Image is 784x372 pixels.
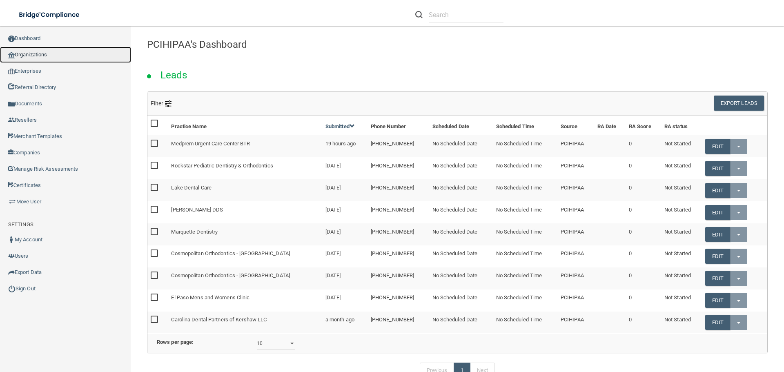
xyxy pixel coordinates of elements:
[8,269,15,276] img: icon-export.b9366987.png
[151,100,171,107] span: Filter
[705,249,730,264] a: Edit
[557,201,594,223] td: PCIHIPAA
[594,116,626,135] th: RA Date
[367,116,429,135] th: Phone Number
[322,135,367,157] td: 19 hours ago
[157,339,194,345] b: Rows per page:
[429,135,493,157] td: No Scheduled Date
[626,223,661,245] td: 0
[705,161,730,176] a: Edit
[367,223,429,245] td: [PHONE_NUMBER]
[168,290,322,312] td: El Paso Mens and Womens Clinic
[165,100,171,107] img: icon-filter@2x.21656d0b.png
[626,201,661,223] td: 0
[557,135,594,157] td: PCIHIPAA
[8,198,16,206] img: briefcase.64adab9b.png
[493,245,557,267] td: No Scheduled Time
[626,157,661,179] td: 0
[705,227,730,242] a: Edit
[322,157,367,179] td: [DATE]
[367,267,429,290] td: [PHONE_NUMBER]
[8,220,33,229] label: SETTINGS
[705,293,730,308] a: Edit
[626,179,661,201] td: 0
[493,135,557,157] td: No Scheduled Time
[493,223,557,245] td: No Scheduled Time
[322,179,367,201] td: [DATE]
[168,312,322,333] td: Carolina Dental Partners of Kershaw LLC
[429,179,493,201] td: No Scheduled Date
[325,123,355,129] a: Submitted
[429,245,493,267] td: No Scheduled Date
[661,179,702,201] td: Not Started
[626,116,661,135] th: RA Score
[661,267,702,290] td: Not Started
[626,135,661,157] td: 0
[8,101,15,107] img: icon-documents.8dae5593.png
[661,245,702,267] td: Not Started
[168,179,322,201] td: Lake Dental Care
[322,267,367,290] td: [DATE]
[557,157,594,179] td: PCIHIPAA
[322,312,367,333] td: a month ago
[8,253,15,259] img: icon-users.e205127d.png
[429,223,493,245] td: No Scheduled Date
[626,312,661,333] td: 0
[367,179,429,201] td: [PHONE_NUMBER]
[705,271,730,286] a: Edit
[168,245,322,267] td: Cosmopolitan Orthodontics - [GEOGRAPHIC_DATA]
[557,267,594,290] td: PCIHIPAA
[661,223,702,245] td: Not Started
[12,7,87,23] img: bridge_compliance_login_screen.278c3ca4.svg
[367,201,429,223] td: [PHONE_NUMBER]
[168,116,322,135] th: Practice Name
[8,69,15,74] img: enterprise.0d942306.png
[626,290,661,312] td: 0
[557,245,594,267] td: PCIHIPAA
[429,7,503,22] input: Search
[714,96,764,111] button: Export Leads
[8,117,15,123] img: ic_reseller.de258add.png
[168,223,322,245] td: Marquette Dentistry
[322,245,367,267] td: [DATE]
[557,179,594,201] td: PCIHIPAA
[367,245,429,267] td: [PHONE_NUMBER]
[8,236,15,243] img: ic_user_dark.df1a06c3.png
[661,116,702,135] th: RA status
[705,205,730,220] a: Edit
[152,64,196,87] h2: Leads
[8,285,16,292] img: ic_power_dark.7ecde6b1.png
[168,201,322,223] td: [PERSON_NAME] DDS
[8,52,15,58] img: organization-icon.f8decf85.png
[429,201,493,223] td: No Scheduled Date
[322,290,367,312] td: [DATE]
[557,290,594,312] td: PCIHIPAA
[493,290,557,312] td: No Scheduled Time
[626,245,661,267] td: 0
[661,157,702,179] td: Not Started
[429,290,493,312] td: No Scheduled Date
[557,223,594,245] td: PCIHIPAA
[367,135,429,157] td: [PHONE_NUMBER]
[493,201,557,223] td: No Scheduled Time
[429,312,493,333] td: No Scheduled Date
[661,201,702,223] td: Not Started
[8,36,15,42] img: ic_dashboard_dark.d01f4a41.png
[367,290,429,312] td: [PHONE_NUMBER]
[493,312,557,333] td: No Scheduled Time
[429,267,493,290] td: No Scheduled Date
[705,315,730,330] a: Edit
[367,157,429,179] td: [PHONE_NUMBER]
[705,139,730,154] a: Edit
[168,267,322,290] td: Cosmopolitan Orthodontics - [GEOGRAPHIC_DATA]
[493,157,557,179] td: No Scheduled Time
[557,116,594,135] th: Source
[429,116,493,135] th: Scheduled Date
[661,135,702,157] td: Not Started
[661,312,702,333] td: Not Started
[367,312,429,333] td: [PHONE_NUMBER]
[322,201,367,223] td: [DATE]
[557,312,594,333] td: PCIHIPAA
[415,11,423,18] img: ic-search.3b580494.png
[493,267,557,290] td: No Scheduled Time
